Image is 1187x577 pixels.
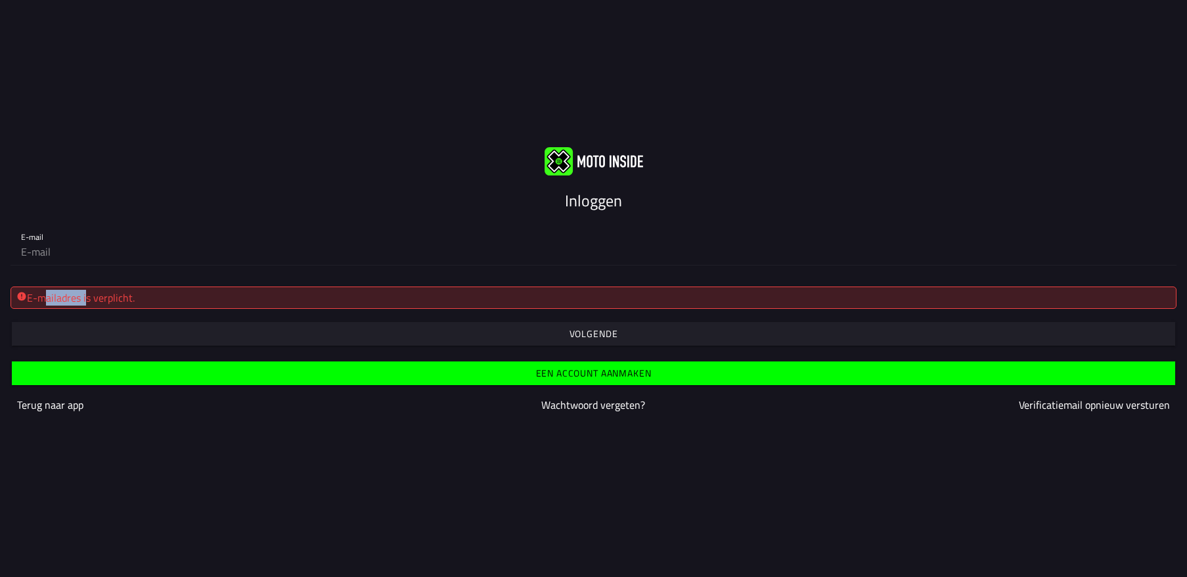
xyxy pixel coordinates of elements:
ion-text: Inloggen [565,189,622,212]
ion-button: Een account aanmaken [12,361,1175,385]
ion-text: Volgende [570,329,618,338]
a: Terug naar app [17,397,83,413]
ion-icon: alert [16,291,27,302]
a: Wachtwoord vergeten? [541,397,645,413]
a: Verificatiemail opnieuw versturen [1019,397,1170,413]
input: E-mail [21,239,1166,265]
div: E-mailadres is verplicht. [16,290,1171,306]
